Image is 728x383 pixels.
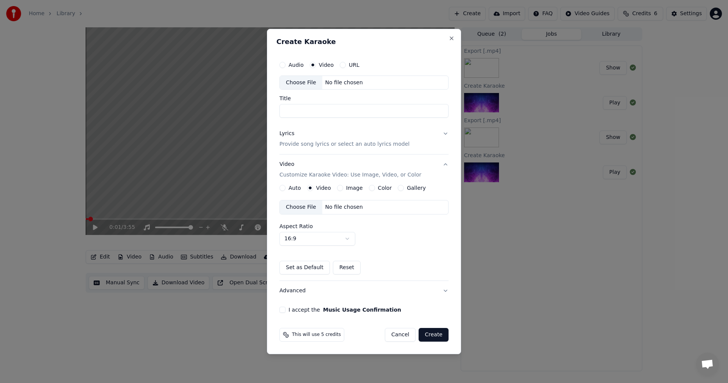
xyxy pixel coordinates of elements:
[349,62,359,68] label: URL
[419,328,449,342] button: Create
[279,96,449,101] label: Title
[279,281,449,301] button: Advanced
[279,155,449,185] button: VideoCustomize Karaoke Video: Use Image, Video, or Color
[316,185,331,191] label: Video
[289,185,301,191] label: Auto
[289,62,304,68] label: Audio
[346,185,363,191] label: Image
[279,224,449,229] label: Aspect Ratio
[378,185,392,191] label: Color
[279,130,294,138] div: Lyrics
[319,62,334,68] label: Video
[279,124,449,154] button: LyricsProvide song lyrics or select an auto lyrics model
[323,307,401,312] button: I accept the
[407,185,426,191] label: Gallery
[385,328,416,342] button: Cancel
[322,203,366,211] div: No file chosen
[292,332,341,338] span: This will use 5 credits
[322,79,366,87] div: No file chosen
[333,261,361,274] button: Reset
[276,38,452,45] h2: Create Karaoke
[279,171,421,179] p: Customize Karaoke Video: Use Image, Video, or Color
[279,161,421,179] div: Video
[289,307,401,312] label: I accept the
[280,76,322,90] div: Choose File
[279,141,409,148] p: Provide song lyrics or select an auto lyrics model
[279,261,330,274] button: Set as Default
[279,185,449,281] div: VideoCustomize Karaoke Video: Use Image, Video, or Color
[280,200,322,214] div: Choose File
